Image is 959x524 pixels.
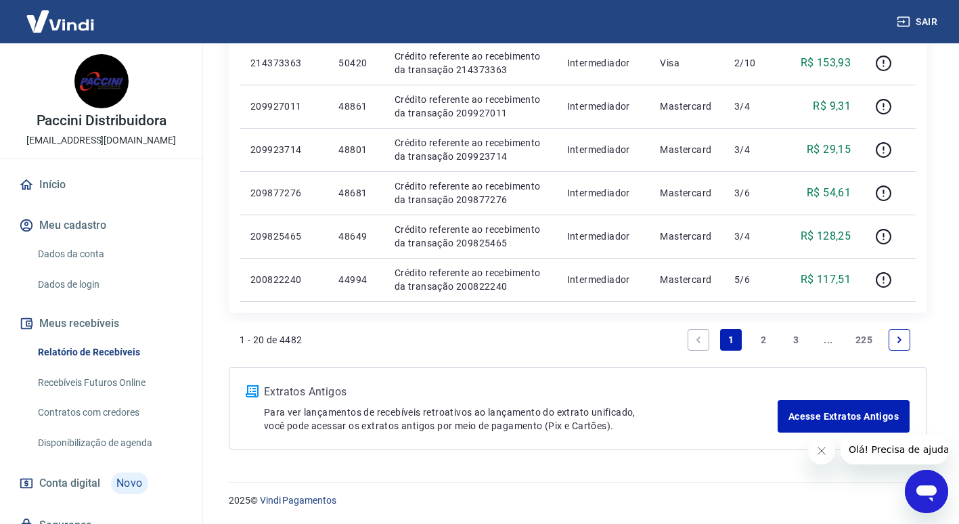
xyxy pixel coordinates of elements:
[734,143,774,156] p: 3/4
[818,329,839,351] a: Jump forward
[850,329,878,351] a: Page 225
[567,56,639,70] p: Intermediador
[395,266,545,293] p: Crédito referente ao recebimento da transação 200822240
[111,473,148,494] span: Novo
[32,339,186,366] a: Relatório de Recebíveis
[801,271,851,288] p: R$ 117,51
[338,100,372,113] p: 48861
[813,98,851,114] p: R$ 9,31
[889,329,910,351] a: Next page
[32,399,186,427] a: Contratos com credores
[660,56,713,70] p: Visa
[395,136,545,163] p: Crédito referente ao recebimento da transação 209923714
[26,133,176,148] p: [EMAIL_ADDRESS][DOMAIN_NAME]
[660,230,713,243] p: Mastercard
[720,329,742,351] a: Page 1 is your current page
[785,329,807,351] a: Page 3
[660,273,713,286] p: Mastercard
[801,228,851,244] p: R$ 128,25
[338,143,372,156] p: 48801
[338,273,372,286] p: 44994
[395,93,545,120] p: Crédito referente ao recebimento da transação 209927011
[841,435,948,464] iframe: Mensagem da empresa
[567,273,639,286] p: Intermediador
[264,406,778,433] p: Para ver lançamentos de recebíveis retroativos ao lançamento do extrato unificado, você pode aces...
[338,230,372,243] p: 48649
[660,143,713,156] p: Mastercard
[682,324,916,356] ul: Pagination
[734,230,774,243] p: 3/4
[260,495,336,506] a: Vindi Pagamentos
[807,185,851,201] p: R$ 54,61
[240,333,303,347] p: 1 - 20 de 4482
[778,400,910,433] a: Acesse Extratos Antigos
[660,100,713,113] p: Mastercard
[688,329,709,351] a: Previous page
[801,55,851,71] p: R$ 153,93
[37,114,166,128] p: Paccini Distribuidora
[338,56,372,70] p: 50420
[905,470,948,513] iframe: Botão para abrir a janela de mensagens
[894,9,943,35] button: Sair
[16,1,104,42] img: Vindi
[250,273,317,286] p: 200822240
[734,100,774,113] p: 3/4
[229,494,927,508] p: 2025 ©
[734,56,774,70] p: 2/10
[246,385,259,397] img: ícone
[567,230,639,243] p: Intermediador
[395,223,545,250] p: Crédito referente ao recebimento da transação 209825465
[8,9,114,20] span: Olá! Precisa de ajuda?
[250,56,317,70] p: 214373363
[250,186,317,200] p: 209877276
[16,211,186,240] button: Meu cadastro
[32,369,186,397] a: Recebíveis Futuros Online
[734,273,774,286] p: 5/6
[16,309,186,339] button: Meus recebíveis
[264,384,778,400] p: Extratos Antigos
[32,240,186,268] a: Dados da conta
[32,429,186,457] a: Disponibilização de agenda
[74,54,129,108] img: 0eee14b7-a6d5-4b8a-a620-2161b90a929e.jpeg
[660,186,713,200] p: Mastercard
[567,186,639,200] p: Intermediador
[338,186,372,200] p: 48681
[250,230,317,243] p: 209825465
[16,467,186,500] a: Conta digitalNovo
[567,100,639,113] p: Intermediador
[753,329,774,351] a: Page 2
[567,143,639,156] p: Intermediador
[807,141,851,158] p: R$ 29,15
[250,143,317,156] p: 209923714
[39,474,100,493] span: Conta digital
[395,49,545,77] p: Crédito referente ao recebimento da transação 214373363
[250,100,317,113] p: 209927011
[32,271,186,299] a: Dados de login
[16,170,186,200] a: Início
[734,186,774,200] p: 3/6
[395,179,545,206] p: Crédito referente ao recebimento da transação 209877276
[808,437,835,464] iframe: Fechar mensagem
